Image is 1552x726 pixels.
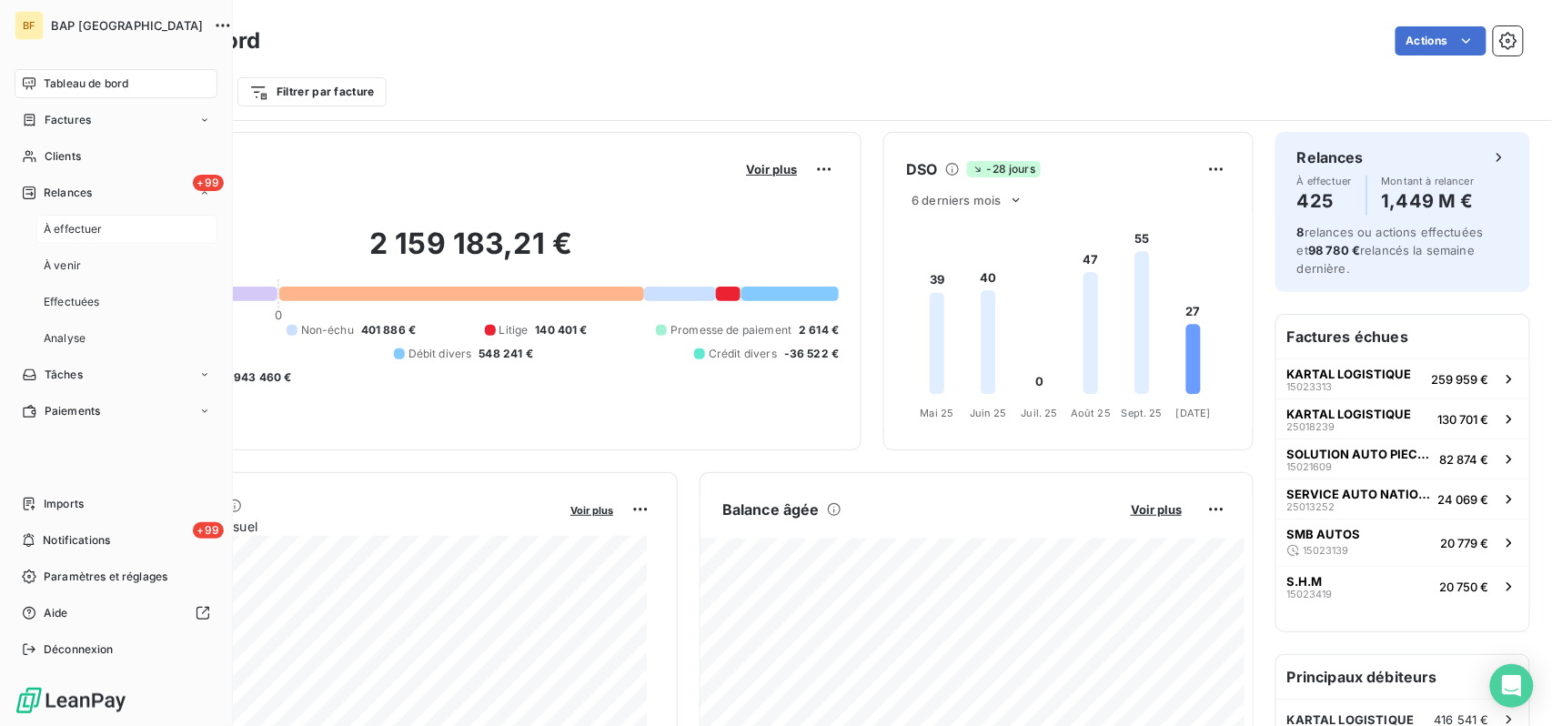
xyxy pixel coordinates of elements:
[499,322,529,338] span: Litige
[301,322,354,338] span: Non-échu
[1438,412,1489,427] span: 130 701 €
[44,257,81,274] span: À venir
[1297,187,1352,216] h4: 425
[15,686,127,715] img: Logo LeanPay
[1297,176,1352,187] span: À effectuer
[361,322,416,338] span: 401 886 €
[15,11,44,40] div: BF
[1276,315,1529,358] h6: Factures échues
[1276,655,1529,699] h6: Principaux débiteurs
[408,346,472,362] span: Débit divers
[1287,461,1333,472] span: 15021609
[103,517,558,536] span: Chiffre d'affaires mensuel
[228,369,292,386] span: -943 460 €
[44,330,86,347] span: Analyse
[1287,447,1433,461] span: SOLUTION AUTO PIECES
[193,522,224,539] span: +99
[1287,487,1431,501] span: SERVICE AUTO NATIONALE 6
[1287,381,1333,392] span: 15023313
[44,496,84,512] span: Imports
[1287,574,1323,589] span: S.H.M
[912,193,1001,207] span: 6 derniers mois
[1308,243,1360,257] span: 98 780 €
[237,77,387,106] button: Filtrer par facture
[1287,589,1333,600] span: 15023419
[1176,407,1211,419] tspan: [DATE]
[43,532,110,549] span: Notifications
[1287,407,1412,421] span: KARTAL LOGISTIQUE
[51,18,203,33] span: BAP [GEOGRAPHIC_DATA]
[1396,26,1486,55] button: Actions
[45,148,81,165] span: Clients
[1276,479,1529,519] button: SERVICE AUTO NATIONALE 62501325224 069 €
[1131,502,1182,517] span: Voir plus
[570,504,613,517] span: Voir plus
[1440,452,1489,467] span: 82 874 €
[1441,536,1489,550] span: 20 779 €
[1382,187,1475,216] h4: 1,449 M €
[1304,545,1349,556] span: 15023139
[1287,527,1361,541] span: SMB AUTOS
[45,403,100,419] span: Paiements
[1297,225,1305,239] span: 8
[103,226,839,280] h2: 2 159 183,21 €
[1440,580,1489,594] span: 20 750 €
[1071,407,1111,419] tspan: Août 25
[15,599,217,628] a: Aide
[1122,407,1163,419] tspan: Sept. 25
[1432,372,1489,387] span: 259 959 €
[970,407,1007,419] tspan: Juin 25
[906,158,937,180] h6: DSO
[44,641,114,658] span: Déconnexion
[45,112,91,128] span: Factures
[44,76,128,92] span: Tableau de bord
[784,346,839,362] span: -36 522 €
[44,294,100,310] span: Effectuées
[536,322,588,338] span: 140 401 €
[967,161,1041,177] span: -28 jours
[799,322,839,338] span: 2 614 €
[1490,664,1534,708] div: Open Intercom Messenger
[1276,358,1529,398] button: KARTAL LOGISTIQUE15023313259 959 €
[746,162,797,176] span: Voir plus
[1287,501,1335,512] span: 25013252
[565,501,619,518] button: Voir plus
[1382,176,1475,187] span: Montant à relancer
[479,346,533,362] span: 548 241 €
[1276,398,1529,439] button: KARTAL LOGISTIQUE25018239130 701 €
[1276,519,1529,566] button: SMB AUTOS1502313920 779 €
[1276,439,1529,479] button: SOLUTION AUTO PIECES1502160982 874 €
[741,161,802,177] button: Voir plus
[1287,421,1335,432] span: 25018239
[275,308,282,322] span: 0
[1287,367,1412,381] span: KARTAL LOGISTIQUE
[921,407,954,419] tspan: Mai 25
[193,175,224,191] span: +99
[722,499,820,520] h6: Balance âgée
[44,605,68,621] span: Aide
[1297,146,1364,168] h6: Relances
[709,346,777,362] span: Crédit divers
[45,367,83,383] span: Tâches
[44,569,167,585] span: Paramètres et réglages
[1276,566,1529,606] button: S.H.M1502341920 750 €
[670,322,791,338] span: Promesse de paiement
[44,221,103,237] span: À effectuer
[44,185,92,201] span: Relances
[1297,225,1484,276] span: relances ou actions effectuées et relancés la semaine dernière.
[1022,407,1058,419] tspan: Juil. 25
[1125,501,1187,518] button: Voir plus
[1438,492,1489,507] span: 24 069 €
